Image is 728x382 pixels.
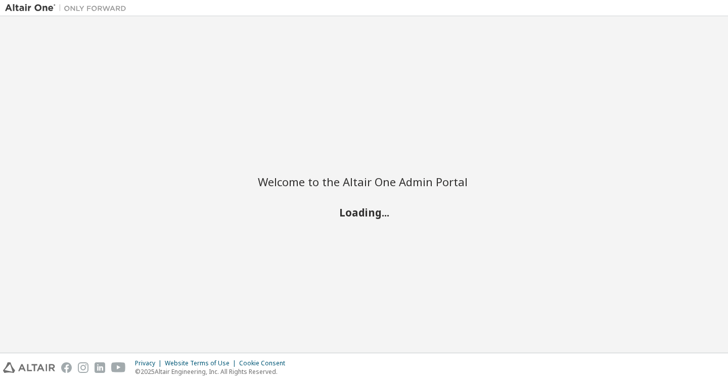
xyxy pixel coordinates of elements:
[165,359,239,367] div: Website Terms of Use
[78,362,88,373] img: instagram.svg
[135,367,291,376] p: © 2025 Altair Engineering, Inc. All Rights Reserved.
[111,362,126,373] img: youtube.svg
[3,362,55,373] img: altair_logo.svg
[61,362,72,373] img: facebook.svg
[258,175,470,189] h2: Welcome to the Altair One Admin Portal
[5,3,131,13] img: Altair One
[95,362,105,373] img: linkedin.svg
[135,359,165,367] div: Privacy
[239,359,291,367] div: Cookie Consent
[258,205,470,219] h2: Loading...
